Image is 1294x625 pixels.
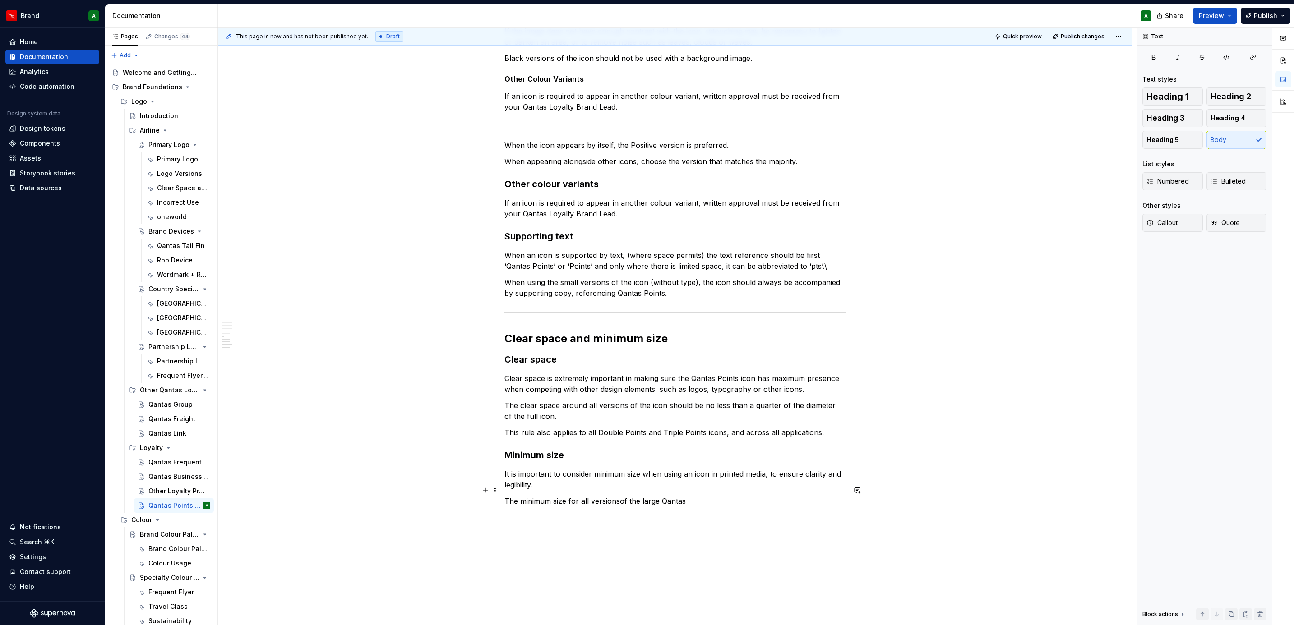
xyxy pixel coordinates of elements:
[143,152,214,166] a: Primary Logo
[117,94,214,109] div: Logo
[20,538,54,547] div: Search ⌘K
[134,340,214,354] a: Partnership Lockups
[140,443,163,452] div: Loyalty
[143,253,214,267] a: Roo Device
[143,296,214,311] a: [GEOGRAPHIC_DATA]
[504,91,846,112] p: If an icon is required to appear in another colour variant, written approval must be received fro...
[504,373,846,395] p: Clear space is extremely important in making sure the Qantas Points icon has maximum presence whe...
[134,455,214,469] a: Qantas Frequent Flyer logo
[20,169,75,178] div: Storybook stories
[108,80,214,94] div: Brand Foundations
[143,210,214,224] a: oneworld
[157,299,208,308] div: [GEOGRAPHIC_DATA]
[1142,160,1174,169] div: List styles
[148,414,195,423] div: Qantas Freight
[1061,33,1105,40] span: Publish changes
[125,109,214,123] a: Introduction
[992,30,1046,43] button: Quick preview
[180,33,190,40] span: 44
[504,250,846,271] p: When an icon is supported by text, (where space permits) the text reference should be first ‘Qant...
[1146,135,1179,144] span: Heading 5
[1152,8,1189,24] button: Share
[1142,214,1203,232] button: Callout
[5,35,99,49] a: Home
[504,331,846,346] h2: Clear space and minimum size
[157,155,198,164] div: Primary Logo
[1049,30,1109,43] button: Publish changes
[143,325,214,340] a: [GEOGRAPHIC_DATA]
[504,353,846,366] h3: Clear space
[157,357,208,366] div: Partnership Lockups
[5,79,99,94] a: Code automation
[20,37,38,46] div: Home
[140,126,160,135] div: Airline
[1142,201,1181,210] div: Other styles
[125,570,214,585] a: Specialty Colour Palettes
[20,67,49,76] div: Analytics
[20,82,74,91] div: Code automation
[92,12,96,19] div: A
[1146,92,1189,101] span: Heading 1
[504,178,846,190] h3: Other colour variants
[504,277,846,299] p: When using the small versions of the icon (without type), the icon should always be accompanied b...
[504,496,846,506] p: The minimum size for all versionsof the large Qantas
[5,520,99,534] button: Notifications
[1211,92,1251,101] span: Heading 2
[148,285,199,294] div: Country Specific Logos
[134,138,214,152] a: Primary Logo
[1206,109,1267,127] button: Heading 4
[157,169,202,178] div: Logo Versions
[20,52,68,61] div: Documentation
[20,552,46,561] div: Settings
[504,74,846,83] h5: Other Colour Variants
[117,513,214,527] div: Colour
[2,6,103,25] button: BrandA
[5,151,99,165] a: Assets
[134,282,214,296] a: Country Specific Logos
[112,11,214,20] div: Documentation
[206,501,208,510] div: A
[143,354,214,368] a: Partnership Lockups
[504,400,846,422] p: The clear space around all versions of the icon should be no less than a quarter of the diameter ...
[1144,12,1148,19] div: A
[504,449,846,461] h3: Minimum size
[1146,114,1185,123] span: Heading 3
[134,412,214,426] a: Qantas Freight
[5,166,99,180] a: Storybook stories
[143,239,214,253] a: Qantas Tail Fin
[20,567,71,576] div: Contact support
[1142,75,1177,84] div: Text styles
[131,515,152,524] div: Colour
[143,311,214,325] a: [GEOGRAPHIC_DATA]
[20,184,62,193] div: Data sources
[1142,109,1203,127] button: Heading 3
[123,68,197,77] div: Welcome and Getting Started
[134,397,214,412] a: Qantas Group
[157,212,187,221] div: oneworld
[5,181,99,195] a: Data sources
[134,224,214,239] a: Brand Devices
[1206,172,1267,190] button: Bulleted
[6,10,17,21] img: 6b187050-a3ed-48aa-8485-808e17fcee26.png
[5,535,99,549] button: Search ⌘K
[504,198,846,219] p: If an icon is required to appear in another colour variant, written approval must be received fro...
[143,195,214,210] a: Incorrect Use
[134,585,214,599] a: Frequent Flyer
[131,97,147,106] div: Logo
[140,573,199,582] div: Specialty Colour Palettes
[5,550,99,564] a: Settings
[148,501,201,510] div: Qantas Points Icon
[154,33,190,40] div: Changes
[1206,87,1267,106] button: Heading 2
[5,579,99,594] button: Help
[148,588,194,597] div: Frequent Flyer
[157,256,193,265] div: Roo Device
[148,342,199,351] div: Partnership Lockups
[157,184,208,193] div: Clear Space and Minimum Size
[1211,114,1245,123] span: Heading 4
[20,124,65,133] div: Design tokens
[134,469,214,484] a: Qantas Business Rewards
[148,602,188,611] div: Travel Class
[5,136,99,151] a: Components
[134,484,214,498] a: Other Loyalty Products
